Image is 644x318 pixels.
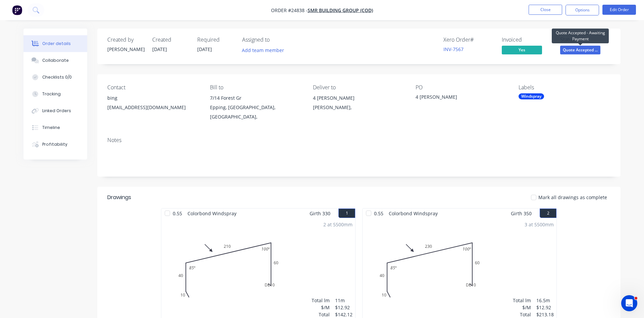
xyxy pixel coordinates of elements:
button: Timeline [23,119,87,136]
button: Add team member [238,46,288,55]
div: Assigned to [242,37,309,43]
span: Girth 350 [511,209,532,218]
div: Collaborate [42,57,69,63]
div: $213.18 [536,311,554,318]
span: Girth 330 [310,209,330,218]
div: 4 [PERSON_NAME][PERSON_NAME], [313,93,405,115]
div: Timeline [42,125,60,131]
div: 4 [PERSON_NAME] [313,93,405,103]
a: INV-7567 [443,46,464,52]
div: Bill to [210,84,302,91]
div: $142.12 [335,311,353,318]
div: 2 at 5500mm [323,221,353,228]
span: Mark all drawings as complete [538,194,607,201]
span: Yes [502,46,542,54]
div: Order details [42,41,71,47]
div: [PERSON_NAME], [313,103,405,112]
div: Epping, [GEOGRAPHIC_DATA], [GEOGRAPHIC_DATA], [210,103,302,122]
button: Quote Accepted ... [560,46,600,56]
span: [DATE] [152,46,167,52]
div: 4 [PERSON_NAME] [416,93,499,103]
a: SMR BUILDING GROUP (COD) [308,7,373,13]
span: [DATE] [197,46,212,52]
div: Drawings [107,193,131,201]
div: Total [513,311,531,318]
div: Invoiced [502,37,552,43]
div: Tracking [42,91,61,97]
div: Xero Order # [443,37,494,43]
button: Options [566,5,599,15]
div: $12.92 [335,304,353,311]
div: Windspray [519,93,544,99]
div: Quote Accepted - Awaiting Payment [552,29,609,43]
button: Add team member [242,46,288,55]
div: 3 at 5500mm [525,221,554,228]
div: Created by [107,37,144,43]
div: 7/14 Forest GrEpping, [GEOGRAPHIC_DATA], [GEOGRAPHIC_DATA], [210,93,302,122]
div: Total lm [312,297,330,304]
img: Factory [12,5,22,15]
span: Quote Accepted ... [560,46,600,54]
div: Linked Orders [42,108,71,114]
div: $/M [312,304,330,311]
iframe: Intercom live chat [621,295,637,311]
div: Created [152,37,189,43]
div: [PERSON_NAME] [107,46,144,53]
div: Contact [107,84,199,91]
span: 0.55 [170,209,185,218]
div: Total lm [513,297,531,304]
div: Required [197,37,234,43]
div: bing[EMAIL_ADDRESS][DOMAIN_NAME] [107,93,199,115]
span: Colorbond Windspray [386,209,440,218]
button: 2 [540,209,556,218]
button: Profitability [23,136,87,153]
button: Edit Order [602,5,636,15]
span: Colorbond Windspray [185,209,239,218]
div: 16.5m [536,297,554,304]
button: Tracking [23,86,87,102]
button: Close [529,5,562,15]
div: Profitability [42,141,67,147]
div: PO [416,84,507,91]
div: Labels [519,84,610,91]
button: Checklists 0/0 [23,69,87,86]
div: 11m [335,297,353,304]
div: Total [312,311,330,318]
span: Order #24838 - [271,7,308,13]
div: Notes [107,137,610,143]
button: Order details [23,35,87,52]
button: 1 [338,209,355,218]
span: 0.55 [371,209,386,218]
div: $/M [513,304,531,311]
div: 7/14 Forest Gr [210,93,302,103]
button: Linked Orders [23,102,87,119]
button: Collaborate [23,52,87,69]
div: $12.92 [536,304,554,311]
div: Checklists 0/0 [42,74,72,80]
div: bing [107,93,199,103]
div: Deliver to [313,84,405,91]
div: [EMAIL_ADDRESS][DOMAIN_NAME] [107,103,199,112]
